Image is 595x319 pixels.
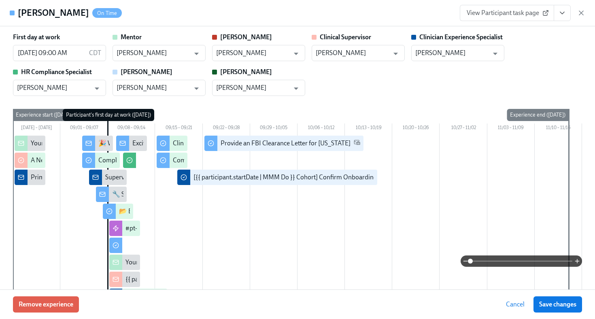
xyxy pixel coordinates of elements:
[121,33,142,41] strong: Mentor
[539,300,576,308] span: Save changes
[506,300,525,308] span: Cancel
[173,139,251,148] div: Clinical Onboarding: Week 2
[31,173,125,182] div: Primary Therapists cleared to start
[250,123,297,134] div: 09/29 – 10/05
[89,49,101,57] p: CDT
[98,139,183,148] div: 🎉 Welcome to Charlie Health!
[389,47,402,60] button: Open
[419,33,503,41] strong: Clinician Experience Specialist
[440,123,487,134] div: 10/27 – 11/02
[155,123,202,134] div: 09/15 – 09/21
[173,156,264,165] div: Compliance Onboarding: Week 2
[290,82,302,95] button: Open
[221,139,351,148] div: Provide an FBI Clearance Letter for [US_STATE]
[345,123,392,134] div: 10/13 – 10/19
[500,296,530,313] button: Cancel
[125,275,250,284] div: {{ participant.fullName }} has Started [DATE]!
[190,82,203,95] button: Open
[392,123,440,134] div: 10/20 – 10/26
[489,47,501,60] button: Open
[108,123,155,134] div: 09/08 – 09/14
[119,207,183,216] div: 📂 Elation (EHR) Setup
[105,173,167,182] div: Supervisor confirmed!
[533,296,582,313] button: Save changes
[507,109,569,121] div: Experience end ([DATE])
[203,123,250,134] div: 09/22 – 09/28
[19,300,73,308] span: Remove experience
[535,123,582,134] div: 11/10 – 11/16
[31,139,159,148] div: Your new mentee is about to start onboarding!
[460,5,554,21] a: View Participant task page
[220,33,272,41] strong: [PERSON_NAME]
[487,123,535,134] div: 11/03 – 11/09
[13,33,60,42] label: First day at work
[297,123,345,134] div: 10/06 – 10/12
[193,173,409,182] div: [{{ participant.startDate | MMM Do }} Cohort] Confirm Onboarding Completed
[220,68,272,76] strong: [PERSON_NAME]
[91,82,103,95] button: Open
[31,156,112,165] div: A New Hire is Cleared to Start
[112,190,189,199] div: 🔧 Set Up Core Applications
[354,139,360,148] span: Work Email
[63,109,154,121] div: Participant's first day at work ([DATE])
[13,109,76,121] div: Experience start ([DATE])
[13,123,60,134] div: [DATE] – [DATE]
[13,296,79,313] button: Remove experience
[21,68,92,76] strong: HR Compliance Specialist
[98,156,183,165] div: Complete our Welcome Survey
[467,9,547,17] span: View Participant task page
[190,47,203,60] button: Open
[121,68,172,76] strong: [PERSON_NAME]
[132,139,273,148] div: Excited to Connect – Your Mentor at Charlie Health!
[60,123,108,134] div: 09/01 – 09/07
[18,7,89,19] h4: [PERSON_NAME]
[320,33,371,41] strong: Clinical Supervisor
[290,47,302,60] button: Open
[554,5,571,21] button: View task page
[125,224,194,233] div: #pt-onboarding-support
[92,10,122,16] span: On Time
